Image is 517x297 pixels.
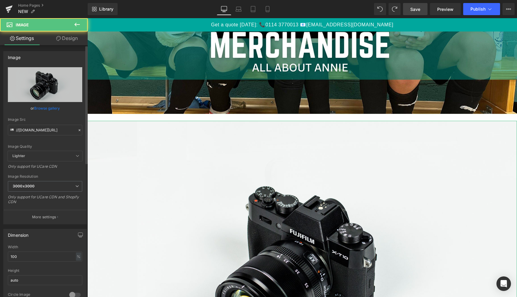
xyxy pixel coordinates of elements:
div: or [8,105,82,111]
a: Mobile [260,3,275,15]
span: Get a quote [DATE]: 📞0114 3770013 📧[EMAIL_ADDRESS][DOMAIN_NAME] [124,4,306,9]
div: Image Src [8,117,82,122]
a: Home Pages [18,3,88,8]
div: Image Quality [8,144,82,149]
span: Save [410,6,420,12]
p: More settings [32,214,56,220]
div: Only support for UCare CDN and Shopify CDN [8,195,82,208]
b: Lighter [12,153,25,158]
button: More [502,3,515,15]
a: New Library [88,3,118,15]
span: Image [16,22,29,27]
button: More settings [4,210,86,224]
a: Tablet [246,3,260,15]
span: NEW [18,9,28,14]
div: Image Resolution [8,174,82,179]
input: auto [8,252,82,262]
div: % [76,252,81,261]
b: 3000x3000 [13,184,34,188]
button: Redo [389,3,401,15]
div: Only support for UCare CDN [8,164,82,173]
div: Image [8,51,21,60]
input: auto [8,275,82,285]
button: Publish [463,3,500,15]
div: Height [8,269,82,273]
input: Link [8,125,82,135]
div: Dimension [8,229,29,238]
span: Library [99,6,113,12]
a: Desktop [217,3,231,15]
button: Undo [374,3,386,15]
a: Laptop [231,3,246,15]
div: Open Intercom Messenger [496,276,511,291]
span: Preview [437,6,454,12]
a: Browse gallery [34,103,60,114]
a: Preview [430,3,461,15]
span: Publish [470,7,486,12]
a: Design [45,31,89,45]
div: Width [8,245,82,249]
